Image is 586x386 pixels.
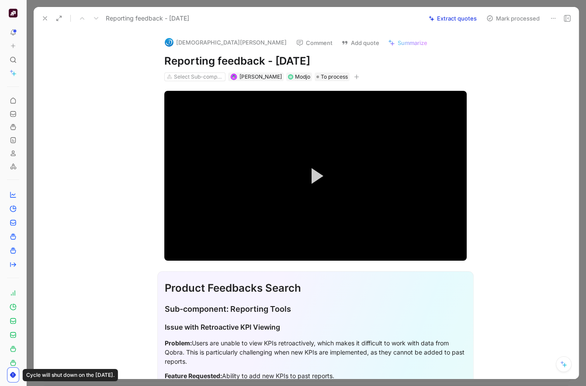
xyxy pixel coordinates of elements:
button: Qobra [7,7,19,19]
span: Summarize [398,39,427,47]
span: [PERSON_NAME] [239,73,282,80]
div: Cycle will shut down on the [DATE]. [23,369,118,381]
img: avatar [231,75,236,79]
div: Select Sub-components [174,72,223,81]
strong: Feature Requested: [165,372,222,379]
span: Reporting feedback - [DATE] [106,13,189,24]
div: Users are unable to view KPIs retroactively, which makes it difficult to work with data from Qobr... [165,338,466,366]
button: Play Video [296,156,335,196]
button: Add quote [337,37,383,49]
div: Product Feedbacks Search [165,280,466,296]
button: Extract quotes [425,12,481,24]
strong: Problem: [165,339,192,347]
div: Sub-component: Reporting Tools [165,303,466,315]
img: logo [165,38,173,47]
img: Qobra [9,9,17,17]
button: Comment [292,37,336,49]
div: To process [315,72,350,81]
span: To process [321,72,348,81]
button: Summarize [384,37,431,49]
button: Mark processed [482,12,544,24]
div: Modjo [295,72,310,81]
button: logo[DEMOGRAPHIC_DATA][PERSON_NAME] [161,36,291,49]
div: Issue with Retroactive KPI Viewing [165,322,466,332]
div: Video Player [164,91,467,261]
h1: Reporting feedback - [DATE] [164,54,467,68]
div: Ability to add new KPIs to past reports. [165,371,466,380]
